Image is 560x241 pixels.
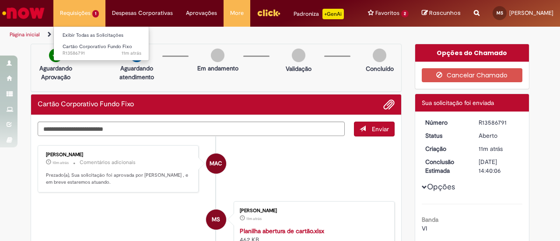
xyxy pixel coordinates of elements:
[1,4,46,22] img: ServiceNow
[35,64,77,81] p: Aguardando Aprovação
[54,42,150,58] a: Aberto R13586791 : Cartão Corporativo Fundo Fixo
[49,49,63,62] img: check-circle-green.png
[509,9,553,17] span: [PERSON_NAME]
[322,9,344,19] p: +GenAi
[230,9,244,17] span: More
[422,224,427,232] span: VI
[429,9,461,17] span: Rascunhos
[419,157,472,175] dt: Conclusão Estimada
[422,216,438,224] b: Banda
[375,9,399,17] span: Favoritos
[354,122,395,136] button: Enviar
[240,208,385,213] div: [PERSON_NAME]
[497,10,503,16] span: MS
[38,122,345,136] textarea: Digite sua mensagem aqui...
[197,64,238,73] p: Em andamento
[479,145,503,153] time: 01/10/2025 15:38:22
[63,43,132,50] span: Cartão Corporativo Fundo Fixo
[52,160,69,165] span: 10m atrás
[294,9,344,19] div: Padroniza
[372,125,389,133] span: Enviar
[383,99,395,110] button: Adicionar anexos
[286,64,311,73] p: Validação
[401,10,409,17] span: 2
[52,160,69,165] time: 01/10/2025 15:40:04
[366,64,394,73] p: Concluído
[240,227,324,235] a: Planilha abertura de cartão.xlsx
[210,153,222,174] span: MAC
[479,144,519,153] div: 01/10/2025 15:38:22
[54,31,150,40] a: Exibir Todas as Solicitações
[246,216,262,221] span: 11m atrás
[479,118,519,127] div: R13586791
[122,50,141,56] time: 01/10/2025 15:38:24
[419,131,472,140] dt: Status
[80,159,136,166] small: Comentários adicionais
[63,50,141,57] span: R13586791
[246,216,262,221] time: 01/10/2025 15:38:18
[422,9,461,17] a: Rascunhos
[479,157,519,175] div: [DATE] 14:40:06
[38,101,134,108] h2: Cartão Corporativo Fundo Fixo Histórico de tíquete
[53,26,149,61] ul: Requisições
[60,9,91,17] span: Requisições
[206,210,226,230] div: Mauricio Vieira De Sousa
[257,6,280,19] img: click_logo_yellow_360x200.png
[206,154,226,174] div: Markson Augusto Correa De Souza
[415,44,529,62] div: Opções do Chamado
[46,172,192,185] p: Prezado(a), Sua solicitação foi aprovada por [PERSON_NAME] , e em breve estaremos atuando.
[186,9,217,17] span: Aprovações
[479,131,519,140] div: Aberto
[422,99,494,107] span: Sua solicitação foi enviada
[7,27,367,43] ul: Trilhas de página
[373,49,386,62] img: img-circle-grey.png
[112,9,173,17] span: Despesas Corporativas
[292,49,305,62] img: img-circle-grey.png
[419,118,472,127] dt: Número
[211,49,224,62] img: img-circle-grey.png
[122,50,141,56] span: 11m atrás
[212,209,220,230] span: MS
[46,152,192,157] div: [PERSON_NAME]
[115,64,158,81] p: Aguardando atendimento
[92,10,99,17] span: 1
[422,68,523,82] button: Cancelar Chamado
[10,31,40,38] a: Página inicial
[419,144,472,153] dt: Criação
[479,145,503,153] span: 11m atrás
